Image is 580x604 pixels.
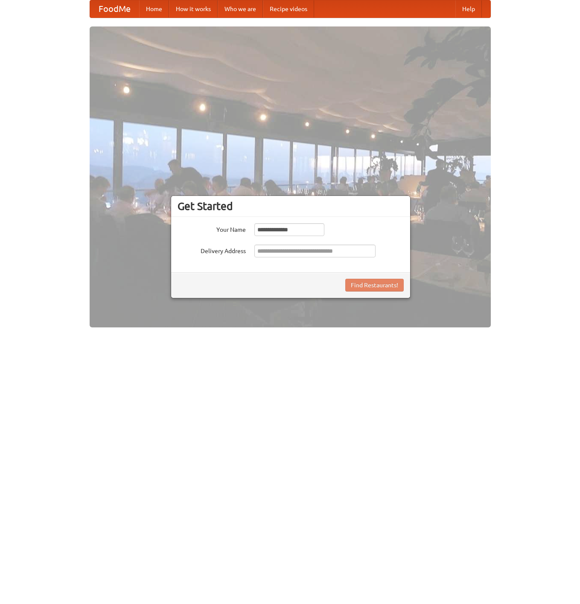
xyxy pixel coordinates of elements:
[90,0,139,18] a: FoodMe
[455,0,482,18] a: Help
[263,0,314,18] a: Recipe videos
[178,200,404,213] h3: Get Started
[218,0,263,18] a: Who we are
[178,245,246,255] label: Delivery Address
[345,279,404,292] button: Find Restaurants!
[178,223,246,234] label: Your Name
[139,0,169,18] a: Home
[169,0,218,18] a: How it works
